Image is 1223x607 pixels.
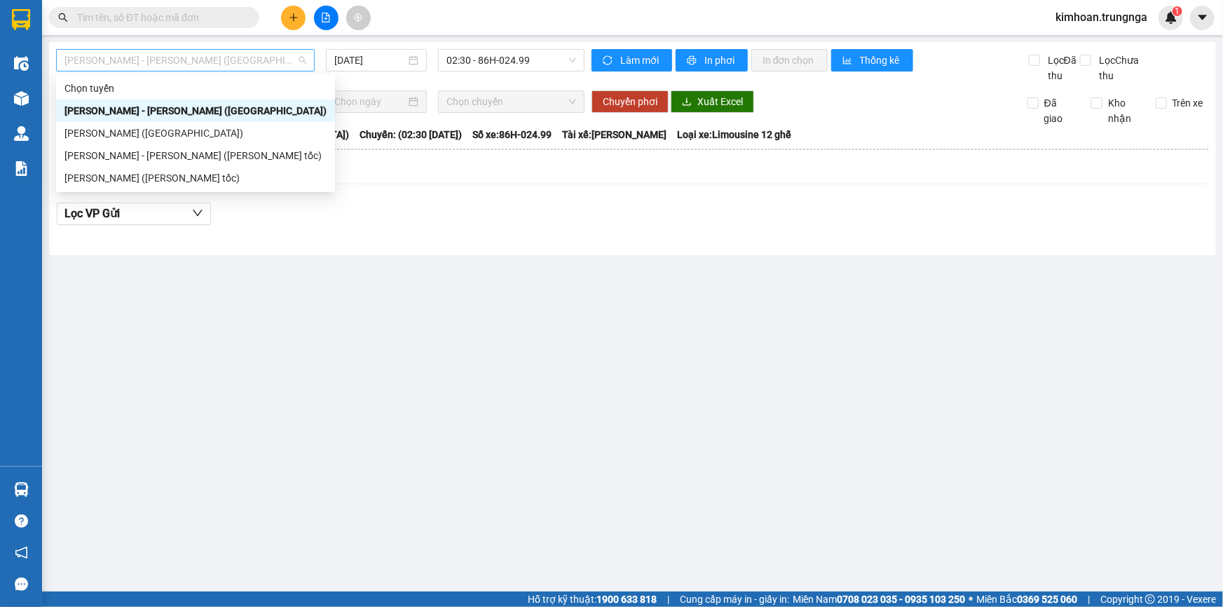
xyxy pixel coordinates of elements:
[1190,6,1215,30] button: caret-down
[562,127,667,142] span: Tài xế: [PERSON_NAME]
[446,50,576,71] span: 02:30 - 86H-024.99
[676,49,748,71] button: printerIn phơi
[314,6,339,30] button: file-add
[687,55,699,67] span: printer
[620,53,661,68] span: Làm mới
[528,592,657,607] span: Hỗ trợ kỹ thuật:
[334,94,406,109] input: Chọn ngày
[353,13,363,22] span: aim
[667,592,669,607] span: |
[64,81,327,96] div: Chọn tuyến
[671,90,754,113] button: downloadXuất Excel
[15,578,28,591] span: message
[1039,95,1081,126] span: Đã giao
[14,56,29,71] img: warehouse-icon
[77,10,242,25] input: Tìm tên, số ĐT hoặc mã đơn
[56,144,335,167] div: Phan Thiết - Hồ Chí Minh (Cao tốc)
[596,594,657,605] strong: 1900 633 818
[592,90,669,113] button: Chuyển phơi
[64,125,327,141] div: [PERSON_NAME] ([GEOGRAPHIC_DATA])
[56,77,335,100] div: Chọn tuyến
[842,55,854,67] span: bar-chart
[14,482,29,497] img: warehouse-icon
[281,6,306,30] button: plus
[334,53,406,68] input: 11/08/2025
[677,127,791,142] span: Loại xe: Limousine 12 ghế
[14,126,29,141] img: warehouse-icon
[1165,11,1177,24] img: icon-new-feature
[1175,6,1180,16] span: 1
[56,100,335,122] div: Phan Thiết - Hồ Chí Minh (Ghế)
[592,49,672,71] button: syncLàm mới
[472,127,552,142] span: Số xe: 86H-024.99
[837,594,965,605] strong: 0708 023 035 - 0935 103 250
[446,91,576,112] span: Chọn chuyến
[360,127,462,142] span: Chuyến: (02:30 [DATE])
[64,50,306,71] span: Phan Thiết - Hồ Chí Minh (Ghế)
[860,53,902,68] span: Thống kê
[1167,95,1209,111] span: Trên xe
[321,13,331,22] span: file-add
[680,592,789,607] span: Cung cấp máy in - giấy in:
[976,592,1077,607] span: Miền Bắc
[1196,11,1209,24] span: caret-down
[64,205,120,222] span: Lọc VP Gửi
[704,53,737,68] span: In phơi
[58,13,68,22] span: search
[192,207,203,219] span: down
[1145,594,1155,604] span: copyright
[15,546,28,559] span: notification
[603,55,615,67] span: sync
[64,170,327,186] div: [PERSON_NAME] ([PERSON_NAME] tốc)
[1017,594,1077,605] strong: 0369 525 060
[1102,95,1145,126] span: Kho nhận
[1088,592,1090,607] span: |
[64,148,327,163] div: [PERSON_NAME] - [PERSON_NAME] ([PERSON_NAME] tốc)
[1093,53,1157,83] span: Lọc Chưa thu
[346,6,371,30] button: aim
[14,91,29,106] img: warehouse-icon
[56,122,335,144] div: Hồ Chí Minh - Phan Thiết (Ghế)
[751,49,828,71] button: In đơn chọn
[15,514,28,528] span: question-circle
[56,167,335,189] div: Hồ Chí Minh - Phan Thiết (Cao tốc)
[289,13,299,22] span: plus
[1042,53,1080,83] span: Lọc Đã thu
[969,596,973,602] span: ⚪️
[793,592,965,607] span: Miền Nam
[12,9,30,30] img: logo-vxr
[64,103,327,118] div: [PERSON_NAME] - [PERSON_NAME] ([GEOGRAPHIC_DATA])
[1044,8,1159,26] span: kimhoan.trungnga
[57,203,211,225] button: Lọc VP Gửi
[14,161,29,176] img: solution-icon
[1173,6,1182,16] sup: 1
[831,49,913,71] button: bar-chartThống kê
